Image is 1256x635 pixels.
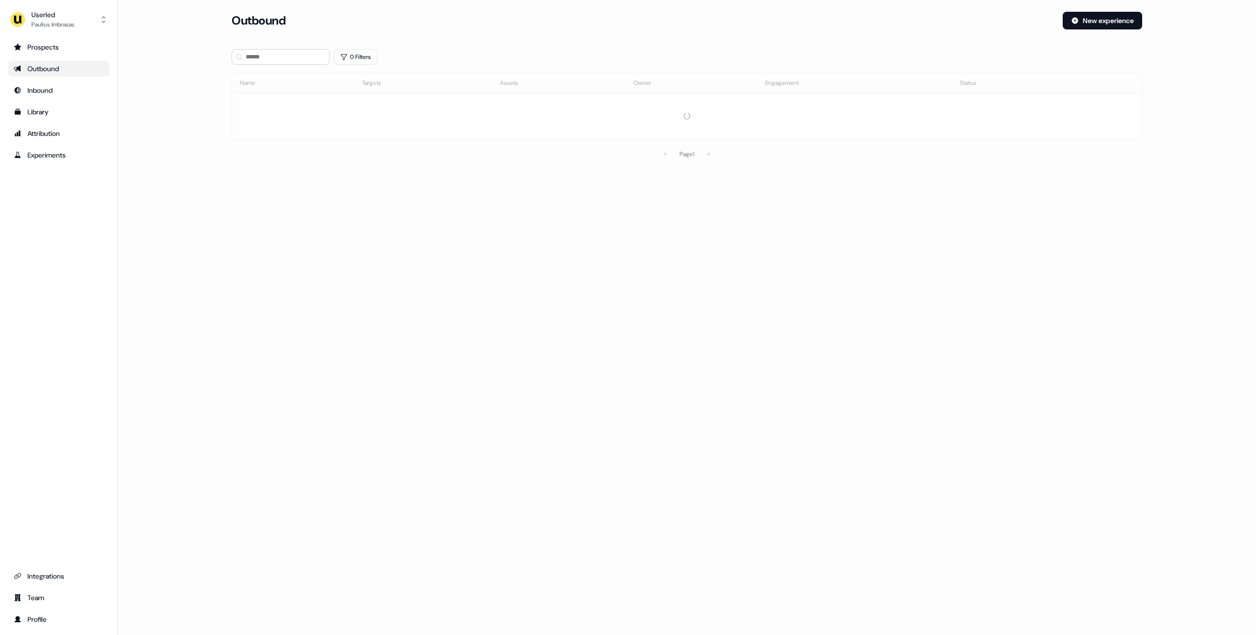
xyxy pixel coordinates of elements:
button: UserledPaulius Imbrasas [8,8,109,31]
a: Go to attribution [8,126,109,141]
div: Team [14,593,104,603]
a: Go to integrations [8,568,109,584]
button: New experience [1063,12,1142,29]
div: Profile [14,614,104,624]
div: Inbound [14,85,104,95]
div: Library [14,107,104,117]
a: Go to templates [8,104,109,120]
a: Go to Inbound [8,82,109,98]
div: Prospects [14,42,104,52]
h3: Outbound [232,13,286,28]
div: Experiments [14,150,104,160]
a: Go to experiments [8,147,109,163]
div: Paulius Imbrasas [31,20,75,29]
div: Integrations [14,571,104,581]
div: Userled [31,10,75,20]
button: 0 Filters [334,49,377,65]
div: Outbound [14,64,104,74]
div: Attribution [14,129,104,138]
a: Go to outbound experience [8,61,109,77]
a: Go to team [8,590,109,606]
a: Go to prospects [8,39,109,55]
a: Go to profile [8,611,109,627]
